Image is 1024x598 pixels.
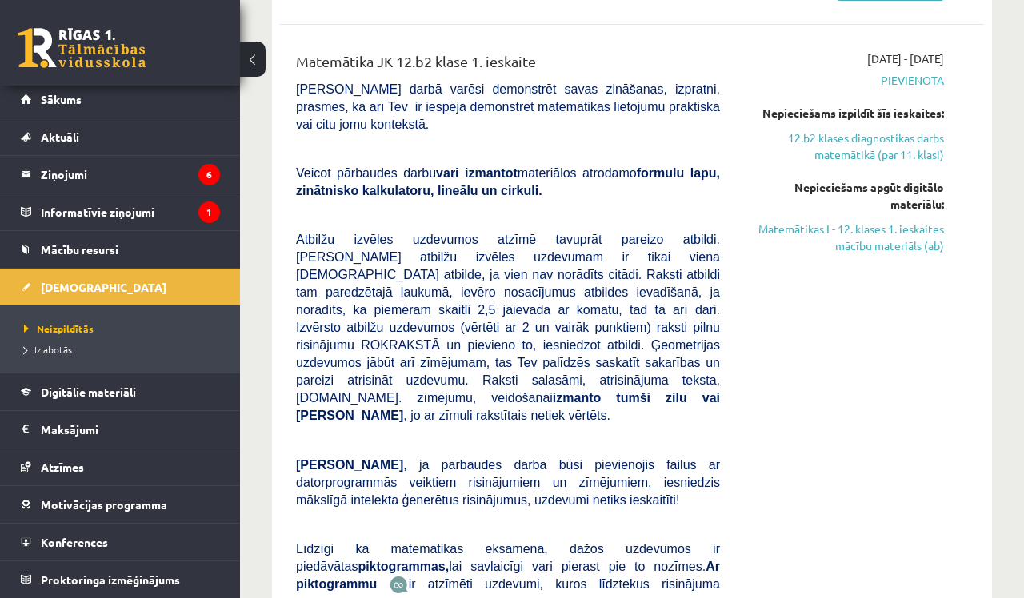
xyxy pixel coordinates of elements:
a: Neizpildītās [24,321,224,336]
span: Sākums [41,92,82,106]
span: Konferences [41,535,108,549]
a: Ziņojumi6 [21,156,220,193]
span: [DATE] - [DATE] [867,50,944,67]
a: [DEMOGRAPHIC_DATA] [21,269,220,305]
span: Atbilžu izvēles uzdevumos atzīmē tavuprāt pareizo atbildi. [PERSON_NAME] atbilžu izvēles uzdevuma... [296,233,720,422]
span: Pievienota [744,72,944,89]
a: 12.b2 klases diagnostikas darbs matemātikā (par 11. klasi) [744,130,944,163]
a: Digitālie materiāli [21,373,220,410]
i: 1 [198,201,220,223]
a: Maksājumi [21,411,220,448]
div: Matemātika JK 12.b2 klase 1. ieskaite [296,50,720,80]
a: Matemātikas I - 12. klases 1. ieskaites mācību materiāls (ab) [744,221,944,254]
span: Līdzīgi kā matemātikas eksāmenā, dažos uzdevumos ir piedāvātas lai savlaicīgi vari pierast pie to... [296,542,720,591]
div: Nepieciešams izpildīt šīs ieskaites: [744,105,944,122]
a: Izlabotās [24,342,224,357]
legend: Informatīvie ziņojumi [41,193,220,230]
span: Neizpildītās [24,322,94,335]
a: Atzīmes [21,448,220,485]
span: Proktoringa izmēģinājums [41,572,180,587]
span: , ja pārbaudes darbā būsi pievienojis failus ar datorprogrammās veiktiem risinājumiem un zīmējumi... [296,458,720,507]
b: piktogrammas, [358,560,449,573]
i: 6 [198,164,220,185]
b: vari izmantot [436,166,518,180]
span: Atzīmes [41,460,84,474]
span: [DEMOGRAPHIC_DATA] [41,280,166,294]
span: Aktuāli [41,130,79,144]
img: JfuEzvunn4EvwAAAAASUVORK5CYII= [390,576,409,594]
a: Mācību resursi [21,231,220,268]
a: Informatīvie ziņojumi1 [21,193,220,230]
span: Digitālie materiāli [41,385,136,399]
a: Motivācijas programma [21,486,220,523]
span: Izlabotās [24,343,72,356]
span: [PERSON_NAME] darbā varēsi demonstrēt savas zināšanas, izpratni, prasmes, kā arī Tev ir iespēja d... [296,82,720,131]
legend: Maksājumi [41,411,220,448]
a: Sākums [21,81,220,118]
b: izmanto [553,391,601,405]
a: Proktoringa izmēģinājums [21,561,220,598]
b: Ar piktogrammu [296,560,720,591]
a: Konferences [21,524,220,560]
legend: Ziņojumi [41,156,220,193]
b: formulu lapu, zinātnisko kalkulatoru, lineālu un cirkuli. [296,166,720,197]
span: Mācību resursi [41,242,118,257]
span: Motivācijas programma [41,497,167,512]
a: Rīgas 1. Tālmācības vidusskola [18,28,146,68]
span: Veicot pārbaudes darbu materiālos atrodamo [296,166,720,197]
span: [PERSON_NAME] [296,458,403,472]
div: Nepieciešams apgūt digitālo materiālu: [744,179,944,213]
a: Aktuāli [21,118,220,155]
